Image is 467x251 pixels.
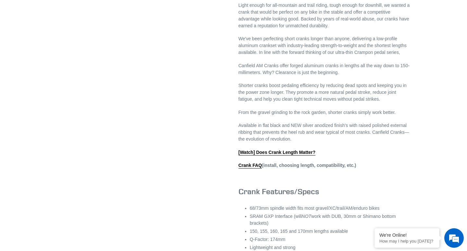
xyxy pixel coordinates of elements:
[239,150,316,156] a: [Watch] Does Crank Length Matter?
[250,244,411,251] li: Lightweight and strong
[38,82,90,147] span: We're online!
[21,32,37,49] img: d_696896380_company_1647369064580_696896380
[239,163,262,169] a: Crank FAQ
[106,3,122,19] div: Minimize live chat window
[250,228,411,235] li: 150, 155, 160, 165 and 170mm lengths available
[250,236,411,243] li: Q-Factor: 174mm
[250,213,411,227] li: SRAM GXP Interface (will work with DUB, 30mm or Shimano bottom brackets)
[239,122,411,143] p: Available in flat black and NEW silver anodized finish's with raised polished external ribbing th...
[239,109,411,116] p: From the gravel grinding to the rock garden, shorter cranks simply work better.
[239,62,411,76] p: Canfield AM Cranks offer forged aluminum cranks in lengths all the way down to 150-millimeters. W...
[43,36,119,45] div: Chat with us now
[250,205,411,212] li: 68/73mm spindle width fits most gravel/XC/trail/AM/enduro bikes
[302,214,312,219] em: NOT
[3,177,124,200] textarea: Type your message and hit 'Enter'
[379,232,435,238] div: We're Online!
[379,239,435,244] p: How may I help you today?
[239,163,356,169] strong: (install, choosing length, compatibility, etc.)
[239,187,411,196] h3: Crank Features/Specs
[7,36,17,45] div: Navigation go back
[239,35,411,56] p: We've been perfecting short cranks longer than anyone, delivering a low-profile aluminum crankset...
[239,82,411,103] p: Shorter cranks boost pedaling efficiency by reducing dead spots and keeping you in the power zone...
[239,2,411,29] p: Light enough for all-mountain and trail riding, tough enough for downhill, we wanted a crank that...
